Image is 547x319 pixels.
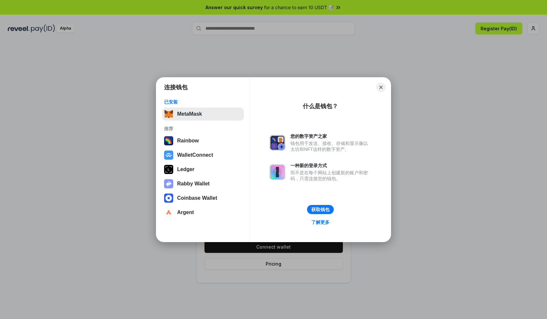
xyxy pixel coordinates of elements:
[162,134,244,147] button: Rainbow
[164,208,173,217] img: svg+xml,%3Csvg%20width%3D%2228%22%20height%3D%2228%22%20viewBox%3D%220%200%2028%2028%22%20fill%3D...
[290,140,371,152] div: 钱包用于发送、接收、存储和显示像以太坊和NFT这样的数字资产。
[177,181,210,187] div: Rabby Wallet
[303,102,338,110] div: 什么是钱包？
[270,164,285,180] img: svg+xml,%3Csvg%20xmlns%3D%22http%3A%2F%2Fwww.w3.org%2F2000%2Fsvg%22%20fill%3D%22none%22%20viewBox...
[177,195,217,201] div: Coinbase Wallet
[162,149,244,162] button: WalletConnect
[311,219,330,225] div: 了解更多
[290,133,371,139] div: 您的数字资产之家
[177,138,199,144] div: Rainbow
[164,109,173,119] img: svg+xml,%3Csvg%20fill%3D%22none%22%20height%3D%2233%22%20viewBox%3D%220%200%2035%2033%22%20width%...
[311,207,330,212] div: 获取钱包
[164,83,188,91] h1: 连接钱包
[177,152,213,158] div: WalletConnect
[177,167,194,172] div: Ledger
[164,126,242,132] div: 推荐
[290,163,371,168] div: 一种新的登录方式
[164,194,173,203] img: svg+xml,%3Csvg%20width%3D%2228%22%20height%3D%2228%22%20viewBox%3D%220%200%2028%2028%22%20fill%3D...
[164,165,173,174] img: svg+xml,%3Csvg%20xmlns%3D%22http%3A%2F%2Fwww.w3.org%2F2000%2Fsvg%22%20width%3D%2228%22%20height%3...
[290,170,371,181] div: 而不是在每个网站上创建新的账户和密码，只需连接您的钱包。
[307,218,333,226] a: 了解更多
[177,111,202,117] div: MetaMask
[164,136,173,145] img: svg+xml,%3Csvg%20width%3D%22120%22%20height%3D%22120%22%20viewBox%3D%220%200%20120%20120%22%20fil...
[307,205,334,214] button: 获取钱包
[164,99,242,105] div: 已安装
[177,210,194,215] div: Argent
[162,177,244,190] button: Rabby Wallet
[162,192,244,205] button: Coinbase Wallet
[162,163,244,176] button: Ledger
[164,179,173,188] img: svg+xml,%3Csvg%20xmlns%3D%22http%3A%2F%2Fwww.w3.org%2F2000%2Fsvg%22%20fill%3D%22none%22%20viewBox...
[376,83,386,92] button: Close
[164,151,173,160] img: svg+xml,%3Csvg%20width%3D%2228%22%20height%3D%2228%22%20viewBox%3D%220%200%2028%2028%22%20fill%3D...
[270,135,285,151] img: svg+xml,%3Csvg%20xmlns%3D%22http%3A%2F%2Fwww.w3.org%2F2000%2Fsvg%22%20fill%3D%22none%22%20viewBox...
[162,108,244,121] button: MetaMask
[162,206,244,219] button: Argent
